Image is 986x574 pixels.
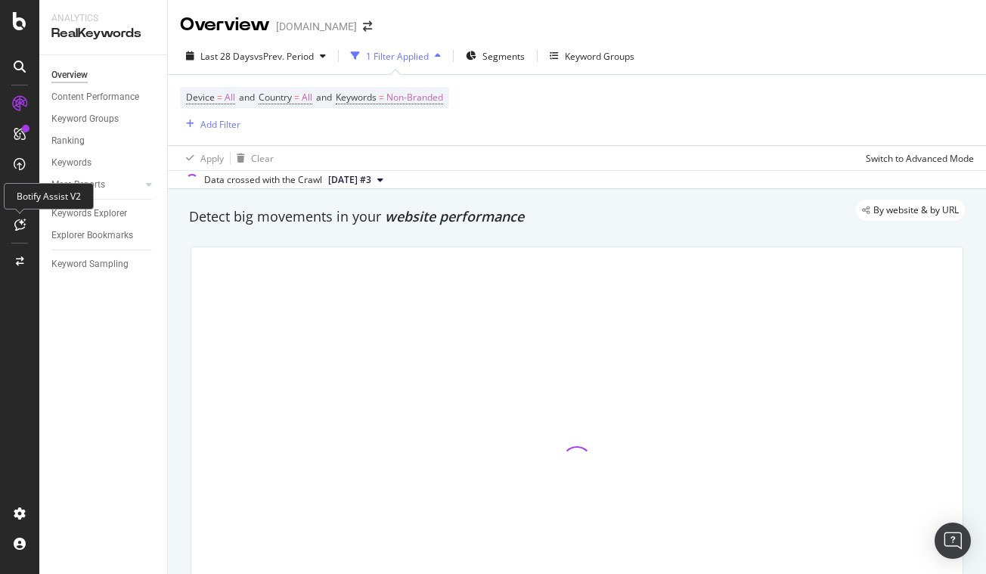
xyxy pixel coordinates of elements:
[51,228,157,244] a: Explorer Bookmarks
[856,200,965,221] div: legacy label
[51,133,157,149] a: Ranking
[544,44,640,68] button: Keyword Groups
[51,177,141,193] a: More Reports
[51,89,139,105] div: Content Performance
[239,91,255,104] span: and
[873,206,959,215] span: By website & by URL
[866,152,974,165] div: Switch to Advanced Mode
[363,21,372,32] div: arrow-right-arrow-left
[51,133,85,149] div: Ranking
[231,146,274,170] button: Clear
[51,111,157,127] a: Keyword Groups
[276,19,357,34] div: [DOMAIN_NAME]
[217,91,222,104] span: =
[460,44,531,68] button: Segments
[180,44,332,68] button: Last 28 DaysvsPrev. Period
[251,152,274,165] div: Clear
[336,91,377,104] span: Keywords
[345,44,447,68] button: 1 Filter Applied
[322,171,389,189] button: [DATE] #3
[316,91,332,104] span: and
[51,228,133,244] div: Explorer Bookmarks
[482,50,525,63] span: Segments
[51,111,119,127] div: Keyword Groups
[180,146,224,170] button: Apply
[51,206,127,222] div: Keywords Explorer
[366,50,429,63] div: 1 Filter Applied
[51,206,157,222] a: Keywords Explorer
[51,25,155,42] div: RealKeywords
[51,67,88,83] div: Overview
[51,256,157,272] a: Keyword Sampling
[204,173,322,187] div: Data crossed with the Crawl
[200,152,224,165] div: Apply
[225,87,235,108] span: All
[386,87,443,108] span: Non-Branded
[51,155,157,171] a: Keywords
[51,89,157,105] a: Content Performance
[254,50,314,63] span: vs Prev. Period
[51,177,105,193] div: More Reports
[379,91,384,104] span: =
[180,115,240,133] button: Add Filter
[328,173,371,187] span: 2025 Oct. 1st #3
[935,523,971,559] div: Open Intercom Messenger
[180,12,270,38] div: Overview
[200,118,240,131] div: Add Filter
[302,87,312,108] span: All
[51,155,91,171] div: Keywords
[51,12,155,25] div: Analytics
[259,91,292,104] span: Country
[200,50,254,63] span: Last 28 Days
[51,256,129,272] div: Keyword Sampling
[860,146,974,170] button: Switch to Advanced Mode
[565,50,634,63] div: Keyword Groups
[186,91,215,104] span: Device
[294,91,299,104] span: =
[51,67,157,83] a: Overview
[4,183,94,209] div: Botify Assist V2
